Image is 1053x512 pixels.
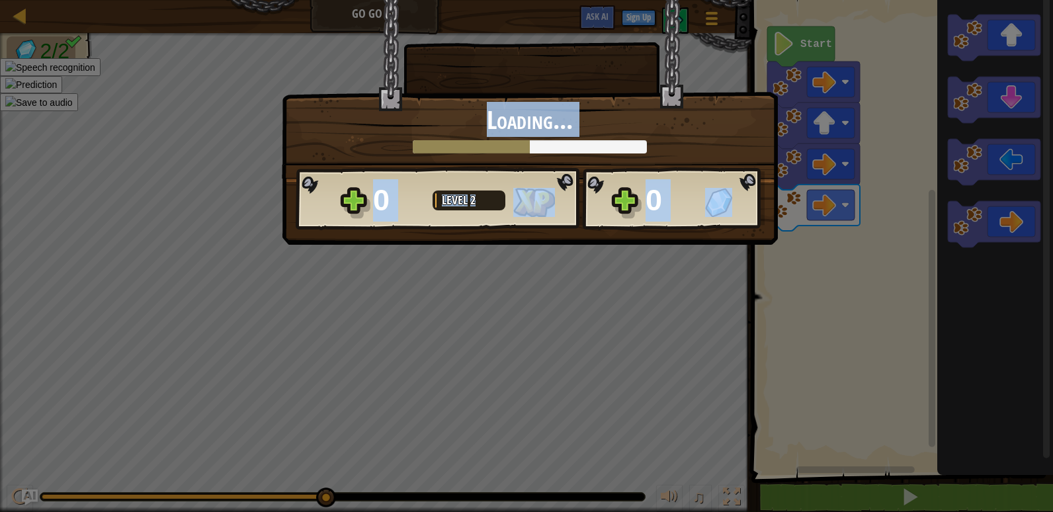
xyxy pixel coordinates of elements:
[373,179,425,222] div: 0
[442,192,470,208] span: Level
[470,192,476,208] span: 2
[705,188,732,217] img: Gems Gained
[646,179,697,222] div: 0
[513,188,555,217] img: XP Gained
[296,106,764,134] h1: Loading...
